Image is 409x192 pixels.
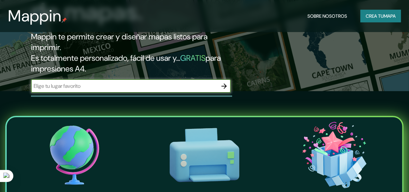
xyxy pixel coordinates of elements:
img: El icono del regalo perfecto [271,120,398,191]
font: Crea tu [366,13,384,19]
font: Sobre nosotros [307,13,347,19]
font: Es totalmente personalizado, fácil de usar y... [31,53,180,63]
img: El mundo es tu icono de mapa [11,120,138,191]
button: Sobre nosotros [305,10,350,22]
img: Crea impresiones de cualquier tamaño-icono [141,120,268,191]
input: Elige tu lugar favorito [31,82,217,90]
button: Crea tumapa [360,10,401,22]
font: para impresiones A4. [31,53,221,74]
font: Mappin [8,5,62,26]
font: GRATIS [180,53,205,63]
font: Mappin te permite crear y diseñar mapas listos para imprimir. [31,31,207,52]
font: mapa [384,13,396,19]
img: pin de mapeo [62,17,67,23]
